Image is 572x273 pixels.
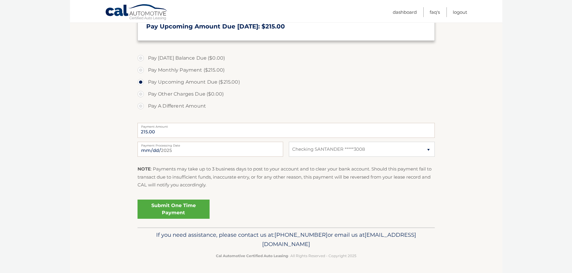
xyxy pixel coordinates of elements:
[453,7,467,17] a: Logout
[138,142,283,147] label: Payment Processing Date
[138,76,435,88] label: Pay Upcoming Amount Due ($215.00)
[138,64,435,76] label: Pay Monthly Payment ($215.00)
[138,100,435,112] label: Pay A Different Amount
[138,52,435,64] label: Pay [DATE] Balance Due ($0.00)
[141,230,431,249] p: If you need assistance, please contact us at: or email us at
[138,200,210,219] a: Submit One Time Payment
[141,253,431,259] p: - All Rights Reserved - Copyright 2025
[138,123,435,138] input: Payment Amount
[105,4,168,21] a: Cal Automotive
[138,142,283,157] input: Payment Date
[146,23,426,30] h3: Pay Upcoming Amount Due [DATE]: $215.00
[138,123,435,128] label: Payment Amount
[138,166,151,172] strong: NOTE
[430,7,440,17] a: FAQ's
[393,7,417,17] a: Dashboard
[274,231,328,238] span: [PHONE_NUMBER]
[138,88,435,100] label: Pay Other Charges Due ($0.00)
[216,254,288,258] strong: Cal Automotive Certified Auto Leasing
[138,165,435,189] p: : Payments may take up to 3 business days to post to your account and to clear your bank account....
